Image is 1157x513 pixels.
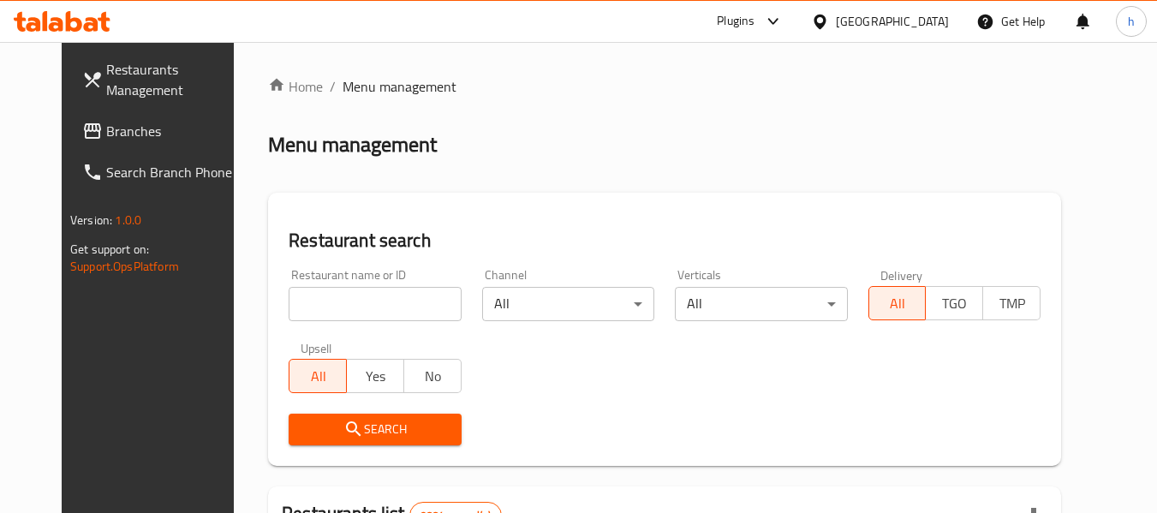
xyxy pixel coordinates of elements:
span: Branches [106,121,242,141]
span: h [1128,12,1135,31]
button: No [403,359,462,393]
span: Menu management [343,76,456,97]
button: All [289,359,347,393]
a: Branches [69,110,255,152]
span: TGO [933,291,976,316]
h2: Menu management [268,131,437,158]
label: Upsell [301,342,332,354]
a: Search Branch Phone [69,152,255,193]
a: Home [268,76,323,97]
h2: Restaurant search [289,228,1041,254]
div: [GEOGRAPHIC_DATA] [836,12,949,31]
li: / [330,76,336,97]
span: All [876,291,920,316]
span: TMP [990,291,1034,316]
div: All [675,287,847,321]
span: Yes [354,364,397,389]
input: Search for restaurant name or ID.. [289,287,461,321]
nav: breadcrumb [268,76,1061,97]
a: Support.OpsPlatform [70,255,179,277]
button: TMP [982,286,1041,320]
span: No [411,364,455,389]
span: Search Branch Phone [106,162,242,182]
button: All [868,286,927,320]
button: Search [289,414,461,445]
span: 1.0.0 [115,209,141,231]
span: Get support on: [70,238,149,260]
span: Version: [70,209,112,231]
button: TGO [925,286,983,320]
span: All [296,364,340,389]
label: Delivery [880,269,923,281]
div: Plugins [717,11,754,32]
a: Restaurants Management [69,49,255,110]
div: All [482,287,654,321]
button: Yes [346,359,404,393]
span: Restaurants Management [106,59,242,100]
span: Search [302,419,447,440]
